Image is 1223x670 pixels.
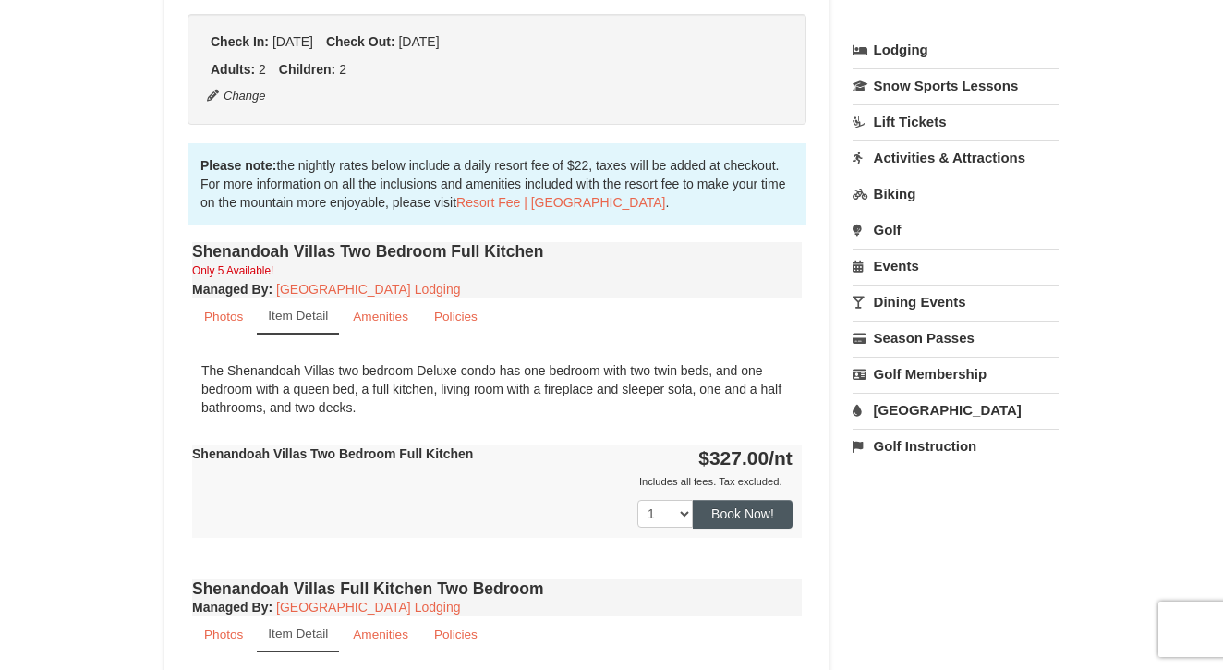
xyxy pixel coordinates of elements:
[268,309,328,323] small: Item Detail
[353,310,408,323] small: Amenities
[341,298,420,335] a: Amenities
[326,34,395,49] strong: Check Out:
[279,62,335,77] strong: Children:
[268,627,328,640] small: Item Detail
[422,616,490,652] a: Policies
[192,298,255,335] a: Photos
[422,298,490,335] a: Policies
[206,86,267,106] button: Change
[192,352,802,426] div: The Shenandoah Villas two bedroom Deluxe condo has one bedroom with two twin beds, and one bedroo...
[698,447,793,469] strong: $327.00
[257,616,339,652] a: Item Detail
[192,600,272,615] strong: :
[192,282,272,297] strong: :
[339,62,346,77] span: 2
[853,177,1059,211] a: Biking
[276,600,460,615] a: [GEOGRAPHIC_DATA] Lodging
[192,616,255,652] a: Photos
[853,393,1059,427] a: [GEOGRAPHIC_DATA]
[188,143,806,225] div: the nightly rates below include a daily resort fee of $22, taxes will be added at checkout. For m...
[398,34,439,49] span: [DATE]
[192,600,268,615] span: Managed By
[353,627,408,641] small: Amenities
[434,310,478,323] small: Policies
[192,242,802,261] h4: Shenandoah Villas Two Bedroom Full Kitchen
[204,627,243,641] small: Photos
[192,472,793,491] div: Includes all fees. Tax excluded.
[276,282,460,297] a: [GEOGRAPHIC_DATA] Lodging
[853,33,1059,67] a: Lodging
[211,34,269,49] strong: Check In:
[853,321,1059,355] a: Season Passes
[272,34,313,49] span: [DATE]
[456,195,665,210] a: Resort Fee | [GEOGRAPHIC_DATA]
[853,285,1059,319] a: Dining Events
[257,298,339,335] a: Item Detail
[853,140,1059,175] a: Activities & Attractions
[211,62,255,77] strong: Adults:
[853,104,1059,139] a: Lift Tickets
[192,264,273,277] small: Only 5 Available!
[434,627,478,641] small: Policies
[853,357,1059,391] a: Golf Membership
[204,310,243,323] small: Photos
[853,68,1059,103] a: Snow Sports Lessons
[200,158,276,173] strong: Please note:
[259,62,266,77] span: 2
[853,213,1059,247] a: Golf
[192,446,473,461] strong: Shenandoah Villas Two Bedroom Full Kitchen
[341,616,420,652] a: Amenities
[192,579,802,598] h4: Shenandoah Villas Full Kitchen Two Bedroom
[853,429,1059,463] a: Golf Instruction
[769,447,793,469] span: /nt
[853,249,1059,283] a: Events
[192,282,268,297] span: Managed By
[693,500,793,528] button: Book Now!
